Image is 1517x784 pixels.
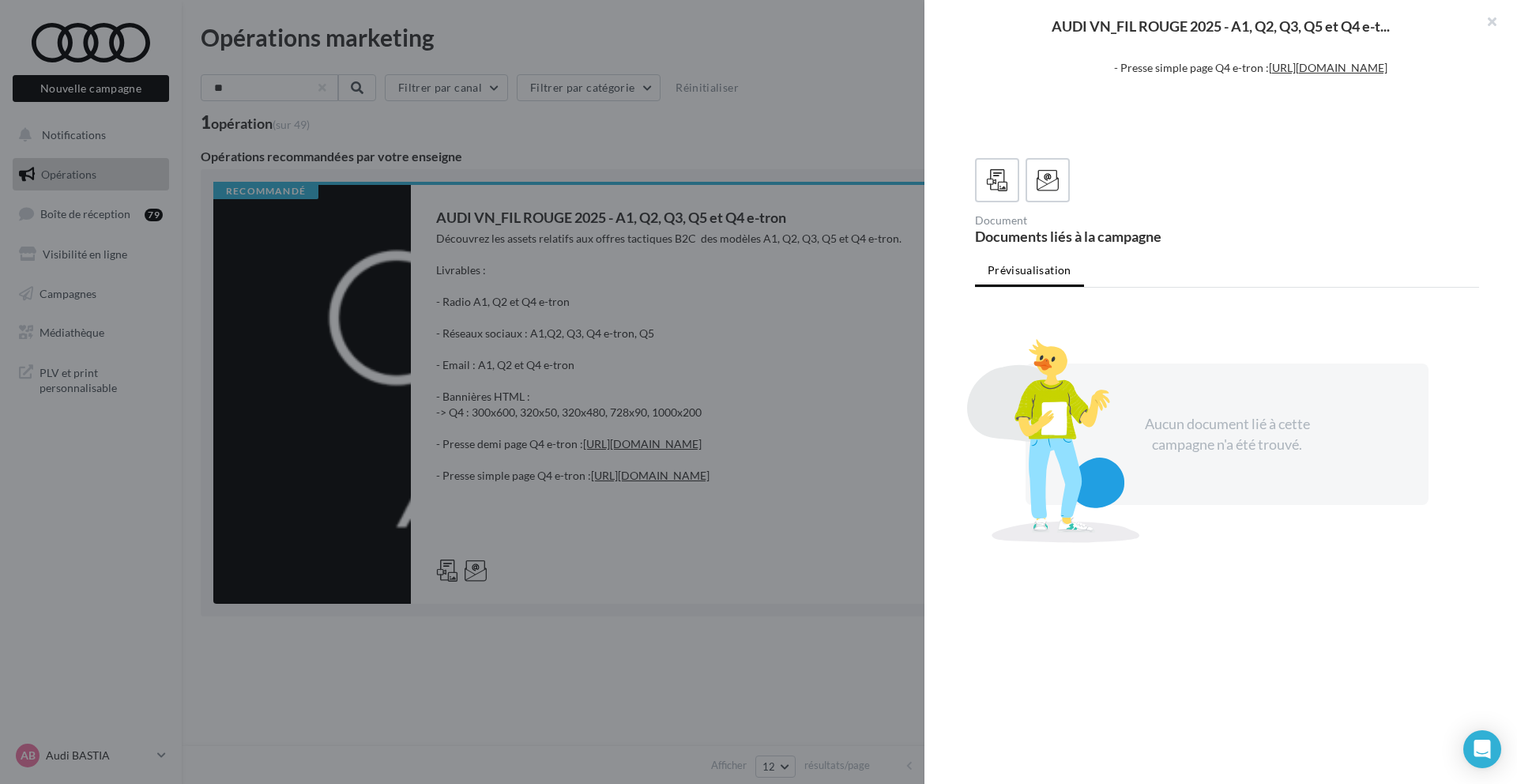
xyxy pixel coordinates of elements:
[1269,61,1387,74] a: [URL][DOMAIN_NAME]
[975,215,1221,226] div: Document
[1052,19,1390,33] span: AUDI VN_FIL ROUGE 2025 - A1, Q2, Q3, Q5 et Q4 e-t...
[1463,730,1501,768] div: Open Intercom Messenger
[1127,414,1327,454] div: Aucun document lié à cette campagne n'a été trouvé.
[975,229,1221,243] div: Documents liés à la campagne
